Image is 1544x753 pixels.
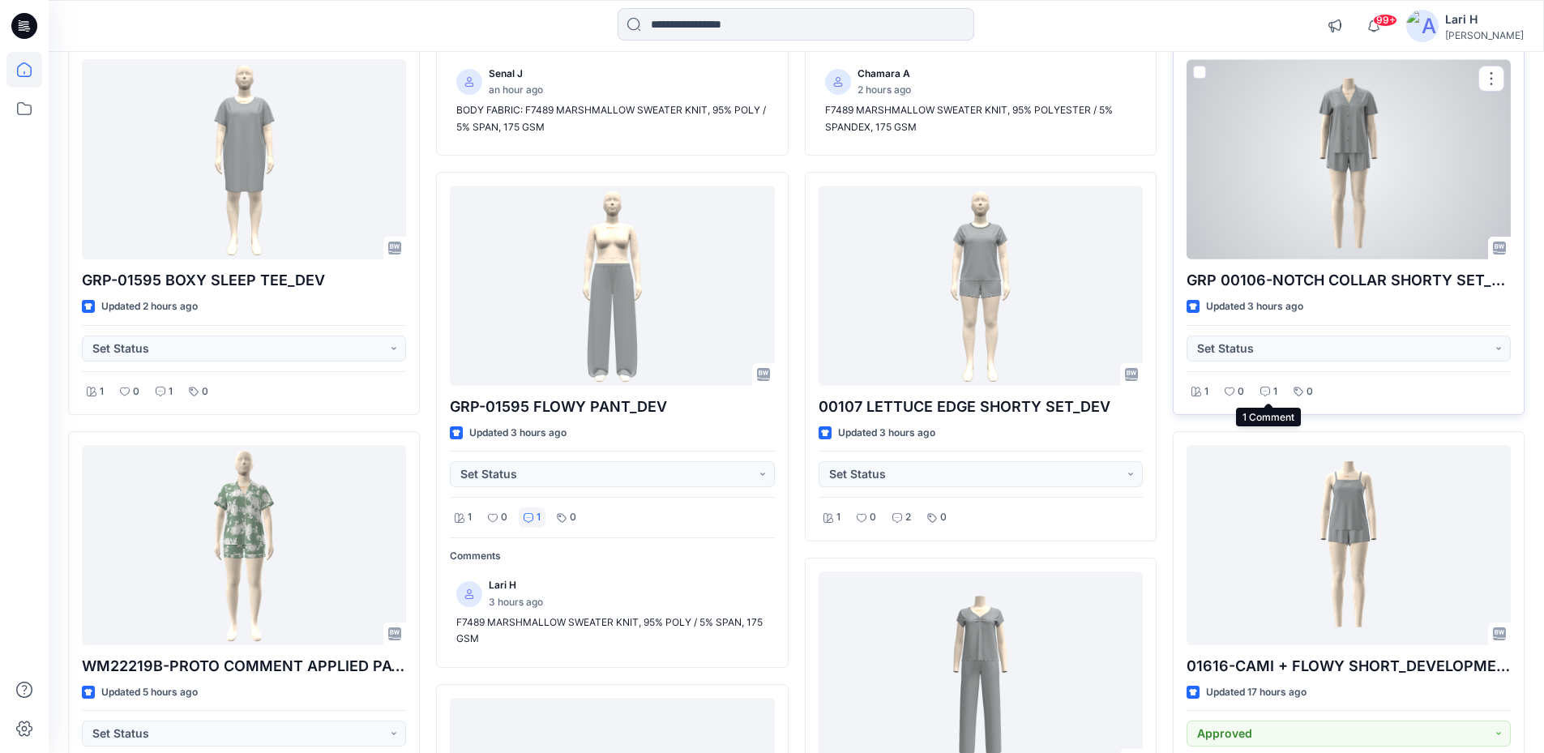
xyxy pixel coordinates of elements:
[489,594,543,611] p: 3 hours ago
[1445,10,1524,29] div: Lari H
[1406,10,1439,42] img: avatar
[501,509,507,526] p: 0
[940,509,947,526] p: 0
[1238,383,1244,400] p: 0
[101,684,198,701] p: Updated 5 hours ago
[1187,655,1511,678] p: 01616-CAMI + FLOWY SHORT_DEVELOPMENT
[82,59,406,259] a: GRP-01595 BOXY SLEEP TEE_DEV
[1187,59,1511,259] a: GRP 00106-NOTCH COLLAR SHORTY SET_DEVELOPMENT
[1206,684,1307,701] p: Updated 17 hours ago
[1187,269,1511,292] p: GRP 00106-NOTCH COLLAR SHORTY SET_DEVELOPMENT
[450,571,774,653] a: Lari H3 hours agoF7489 MARSHMALLOW SWEATER KNIT, 95% POLY / 5% SPAN, 175 GSM
[537,509,541,526] p: 1
[456,614,768,648] p: F7489 MARSHMALLOW SWEATER KNIT, 95% POLY / 5% SPAN, 175 GSM
[1307,383,1313,400] p: 0
[464,77,474,87] svg: avatar
[819,59,1143,142] a: Chamara A2 hours agoF7489 MARSHMALLOW SWEATER KNIT, 95% POLYESTER / 5% SPANDEX, 175 GSM
[101,298,198,315] p: Updated 2 hours ago
[450,186,774,386] a: GRP-01595 FLOWY PANT_DEV
[450,548,774,565] p: Comments
[833,77,843,87] svg: avatar
[450,59,774,142] a: Senal Jan hour agoBODY FABRIC: F7489 MARSHMALLOW SWEATER KNIT, 95% POLY / 5% SPAN, 175 GSM
[838,425,935,442] p: Updated 3 hours ago
[464,589,474,599] svg: avatar
[100,383,104,400] p: 1
[836,509,840,526] p: 1
[450,396,774,418] p: GRP-01595 FLOWY PANT_DEV
[870,509,876,526] p: 0
[858,66,911,83] p: Chamara A
[1187,445,1511,645] a: 01616-CAMI + FLOWY SHORT_DEVELOPMENT
[468,509,472,526] p: 1
[858,82,911,99] p: 2 hours ago
[202,383,208,400] p: 0
[1273,383,1277,400] p: 1
[1206,298,1303,315] p: Updated 3 hours ago
[1373,14,1397,27] span: 99+
[456,102,768,135] p: BODY FABRIC: F7489 MARSHMALLOW SWEATER KNIT, 95% POLY / 5% SPAN, 175 GSM
[169,383,173,400] p: 1
[819,396,1143,418] p: 00107 LETTUCE EDGE SHORTY SET_DEV
[469,425,567,442] p: Updated 3 hours ago
[905,509,911,526] p: 2
[1204,383,1208,400] p: 1
[82,269,406,292] p: GRP-01595 BOXY SLEEP TEE_DEV
[489,577,543,594] p: Lari H
[819,186,1143,386] a: 00107 LETTUCE EDGE SHORTY SET_DEV
[133,383,139,400] p: 0
[82,445,406,645] a: WM22219B-PROTO COMMENT APPLIED PATTERN_COLORWAY_REV7
[82,655,406,678] p: WM22219B-PROTO COMMENT APPLIED PATTERN_COLORWAY_REV7
[1445,29,1524,41] div: [PERSON_NAME]
[825,102,1136,135] p: F7489 MARSHMALLOW SWEATER KNIT, 95% POLYESTER / 5% SPANDEX, 175 GSM
[570,509,576,526] p: 0
[489,66,543,83] p: Senal J
[489,82,543,99] p: an hour ago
